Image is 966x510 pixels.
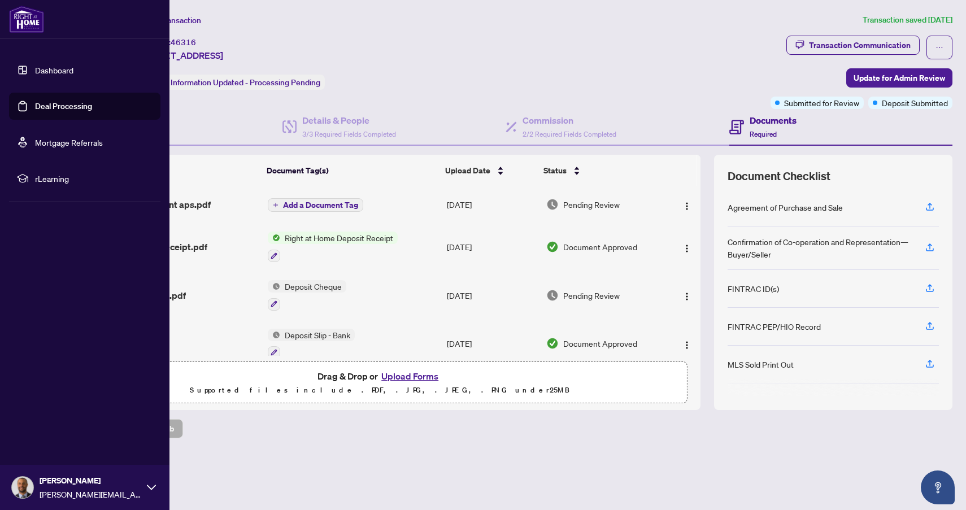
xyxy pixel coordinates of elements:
[302,130,396,138] span: 3/3 Required Fields Completed
[539,155,663,186] th: Status
[80,383,680,397] p: Supported files include .PDF, .JPG, .JPEG, .PNG under 25 MB
[268,232,280,244] img: Status Icon
[268,280,280,293] img: Status Icon
[546,337,559,350] img: Document Status
[268,329,280,341] img: Status Icon
[563,337,637,350] span: Document Approved
[750,114,797,127] h4: Documents
[102,155,262,186] th: (5) File Name
[728,358,794,370] div: MLS Sold Print Out
[378,369,442,383] button: Upload Forms
[280,329,355,341] span: Deposit Slip - Bank
[445,164,490,177] span: Upload Date
[728,282,779,295] div: FINTRAC ID(s)
[268,198,363,212] button: Add a Document Tag
[921,470,955,504] button: Open asap
[750,130,777,138] span: Required
[563,198,620,211] span: Pending Review
[728,201,843,213] div: Agreement of Purchase and Sale
[40,474,141,487] span: [PERSON_NAME]
[262,155,441,186] th: Document Tag(s)
[441,155,539,186] th: Upload Date
[283,201,358,209] span: Add a Document Tag
[543,164,567,177] span: Status
[171,37,196,47] span: 46316
[563,241,637,253] span: Document Approved
[728,168,830,184] span: Document Checklist
[40,488,141,500] span: [PERSON_NAME][EMAIL_ADDRESS][DOMAIN_NAME]
[280,280,346,293] span: Deposit Cheque
[442,320,542,368] td: [DATE]
[546,289,559,302] img: Document Status
[546,198,559,211] img: Document Status
[678,238,696,256] button: Logo
[141,15,201,25] span: View Transaction
[523,130,616,138] span: 2/2 Required Fields Completed
[786,36,920,55] button: Transaction Communication
[442,271,542,320] td: [DATE]
[273,202,279,208] span: plus
[563,289,620,302] span: Pending Review
[140,49,223,62] span: [STREET_ADDRESS]
[35,101,92,111] a: Deal Processing
[523,114,616,127] h4: Commission
[442,223,542,271] td: [DATE]
[882,97,948,109] span: Deposit Submitted
[728,236,912,260] div: Confirmation of Co-operation and Representation—Buyer/Seller
[728,320,821,333] div: FINTRAC PEP/HIO Record
[846,68,952,88] button: Update for Admin Review
[682,244,691,253] img: Logo
[268,280,346,311] button: Status IconDeposit Cheque
[682,341,691,350] img: Logo
[546,241,559,253] img: Document Status
[35,65,73,75] a: Dashboard
[935,43,943,51] span: ellipsis
[678,286,696,304] button: Logo
[302,114,396,127] h4: Details & People
[73,362,686,404] span: Drag & Drop orUpload FormsSupported files include .PDF, .JPG, .JPEG, .PNG under25MB
[784,97,859,109] span: Submitted for Review
[682,292,691,301] img: Logo
[171,77,320,88] span: Information Updated - Processing Pending
[140,75,325,90] div: Status:
[678,195,696,213] button: Logo
[809,36,911,54] div: Transaction Communication
[442,186,542,223] td: [DATE]
[268,329,355,359] button: Status IconDeposit Slip - Bank
[268,232,398,262] button: Status IconRight at Home Deposit Receipt
[678,334,696,352] button: Logo
[280,232,398,244] span: Right at Home Deposit Receipt
[35,172,153,185] span: rLearning
[9,6,44,33] img: logo
[854,69,945,87] span: Update for Admin Review
[863,14,952,27] article: Transaction saved [DATE]
[682,202,691,211] img: Logo
[12,477,33,498] img: Profile Icon
[35,137,103,147] a: Mortgage Referrals
[317,369,442,383] span: Drag & Drop or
